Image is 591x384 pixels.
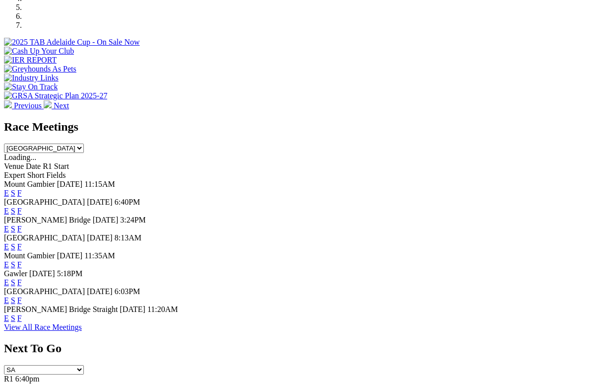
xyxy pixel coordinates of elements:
[17,278,22,287] a: F
[4,189,9,197] a: E
[57,180,83,188] span: [DATE]
[11,242,15,251] a: S
[11,225,15,233] a: S
[4,323,82,331] a: View All Race Meetings
[11,189,15,197] a: S
[17,296,22,305] a: F
[11,296,15,305] a: S
[4,260,9,269] a: E
[4,251,55,260] span: Mount Gambier
[4,74,59,82] img: Industry Links
[115,287,140,296] span: 6:03PM
[4,47,74,56] img: Cash Up Your Club
[93,216,119,224] span: [DATE]
[17,314,22,322] a: F
[4,314,9,322] a: E
[29,269,55,278] span: [DATE]
[4,198,85,206] span: [GEOGRAPHIC_DATA]
[44,100,52,108] img: chevron-right-pager-white.svg
[120,305,145,313] span: [DATE]
[4,342,587,355] h2: Next To Go
[57,251,83,260] span: [DATE]
[115,233,141,242] span: 8:13AM
[4,305,118,313] span: [PERSON_NAME] Bridge Straight
[4,101,44,110] a: Previous
[11,207,15,215] a: S
[4,82,58,91] img: Stay On Track
[4,207,9,215] a: E
[26,162,41,170] span: Date
[46,171,66,179] span: Fields
[4,65,76,74] img: Greyhounds As Pets
[17,225,22,233] a: F
[17,260,22,269] a: F
[17,189,22,197] a: F
[147,305,178,313] span: 11:20AM
[4,180,55,188] span: Mount Gambier
[11,260,15,269] a: S
[27,171,45,179] span: Short
[87,233,113,242] span: [DATE]
[4,269,27,278] span: Gawler
[84,180,115,188] span: 11:15AM
[4,162,24,170] span: Venue
[57,269,83,278] span: 5:18PM
[4,91,107,100] img: GRSA Strategic Plan 2025-27
[4,153,36,161] span: Loading...
[44,101,69,110] a: Next
[87,198,113,206] span: [DATE]
[17,242,22,251] a: F
[4,216,91,224] span: [PERSON_NAME] Bridge
[84,251,115,260] span: 11:35AM
[4,278,9,287] a: E
[17,207,22,215] a: F
[11,314,15,322] a: S
[4,120,587,134] h2: Race Meetings
[4,375,13,383] span: R1
[120,216,146,224] span: 3:24PM
[4,296,9,305] a: E
[14,101,42,110] span: Previous
[11,278,15,287] a: S
[4,242,9,251] a: E
[87,287,113,296] span: [DATE]
[15,375,40,383] span: 6:40pm
[43,162,69,170] span: R1 Start
[4,287,85,296] span: [GEOGRAPHIC_DATA]
[54,101,69,110] span: Next
[4,100,12,108] img: chevron-left-pager-white.svg
[4,225,9,233] a: E
[4,233,85,242] span: [GEOGRAPHIC_DATA]
[4,38,140,47] img: 2025 TAB Adelaide Cup - On Sale Now
[4,56,57,65] img: IER REPORT
[115,198,140,206] span: 6:40PM
[4,171,25,179] span: Expert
